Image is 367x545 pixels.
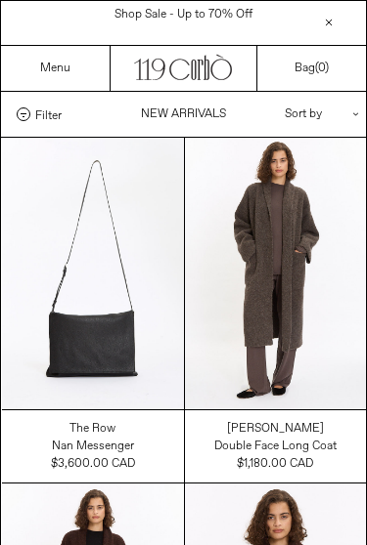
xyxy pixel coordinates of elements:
[295,60,329,77] a: Bag()
[170,92,346,137] div: Sort by
[40,61,70,76] a: Menu
[115,7,252,22] a: Shop Sale - Up to 70% Off
[227,421,324,438] div: [PERSON_NAME]
[69,420,115,438] a: The Row
[51,455,135,473] div: $3,600.00 CAD
[52,438,134,455] a: Nan Messenger
[69,421,115,438] div: The Row
[52,439,134,455] div: Nan Messenger
[185,138,367,409] img: Lauren Manoogian Double Face Long Coat in grey taupe
[227,420,324,438] a: [PERSON_NAME]
[318,61,329,76] span: )
[2,138,184,409] img: The Row Nan Messenger Bag
[237,455,313,473] div: $1,180.00 CAD
[214,438,337,455] a: Double Face Long Coat
[318,61,325,76] span: 0
[214,439,337,455] div: Double Face Long Coat
[35,107,62,121] span: Filter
